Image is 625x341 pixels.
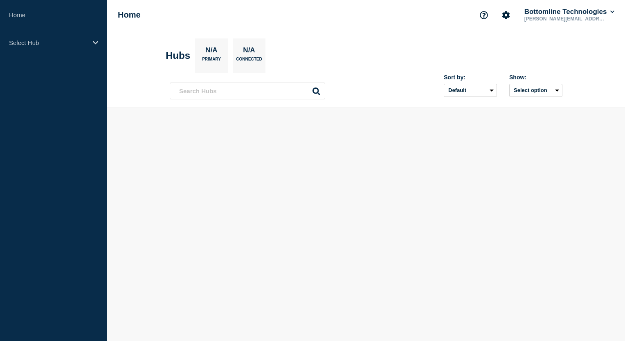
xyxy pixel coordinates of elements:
[444,84,497,97] select: Sort by
[9,39,88,46] p: Select Hub
[523,16,608,22] p: [PERSON_NAME][EMAIL_ADDRESS][DOMAIN_NAME]
[523,8,616,16] button: Bottomline Technologies
[166,50,190,61] h2: Hubs
[236,57,262,65] p: Connected
[202,57,221,65] p: Primary
[444,74,497,81] div: Sort by:
[118,10,141,20] h1: Home
[509,74,562,81] div: Show:
[497,7,515,24] button: Account settings
[170,83,325,99] input: Search Hubs
[509,84,562,97] button: Select option
[240,46,258,57] p: N/A
[475,7,492,24] button: Support
[202,46,220,57] p: N/A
